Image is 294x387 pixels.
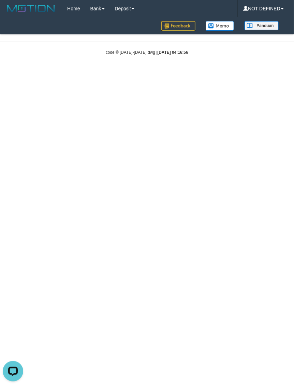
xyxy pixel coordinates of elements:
img: Feedback.jpg [161,21,195,31]
button: Open LiveChat chat widget [3,3,23,23]
strong: [DATE] 04:16:56 [158,50,188,55]
img: panduan.png [245,21,279,30]
small: code © [DATE]-[DATE] dwg | [106,50,188,55]
img: MOTION_logo.png [5,3,57,14]
img: Button%20Memo.svg [206,21,234,31]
